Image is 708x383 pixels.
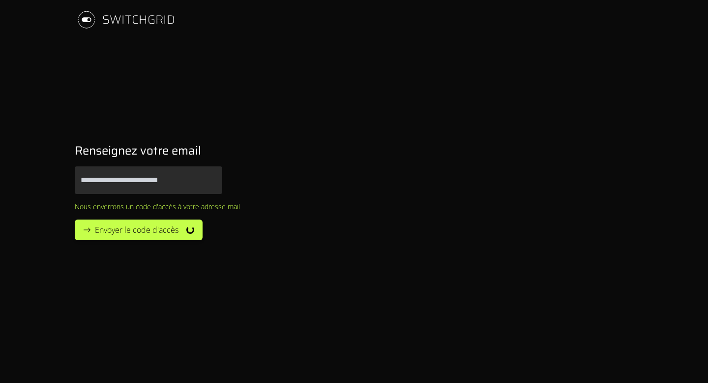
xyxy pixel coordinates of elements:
h1: Renseignez votre email [75,143,240,159]
div: Nous enverrons un code d'accès à votre adresse mail [75,202,240,212]
div: loading [186,226,194,234]
button: Envoyer le code d'accèsloading [75,220,203,240]
span: Envoyer le code d'accès [95,224,178,236]
div: SWITCHGRID [102,12,175,28]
